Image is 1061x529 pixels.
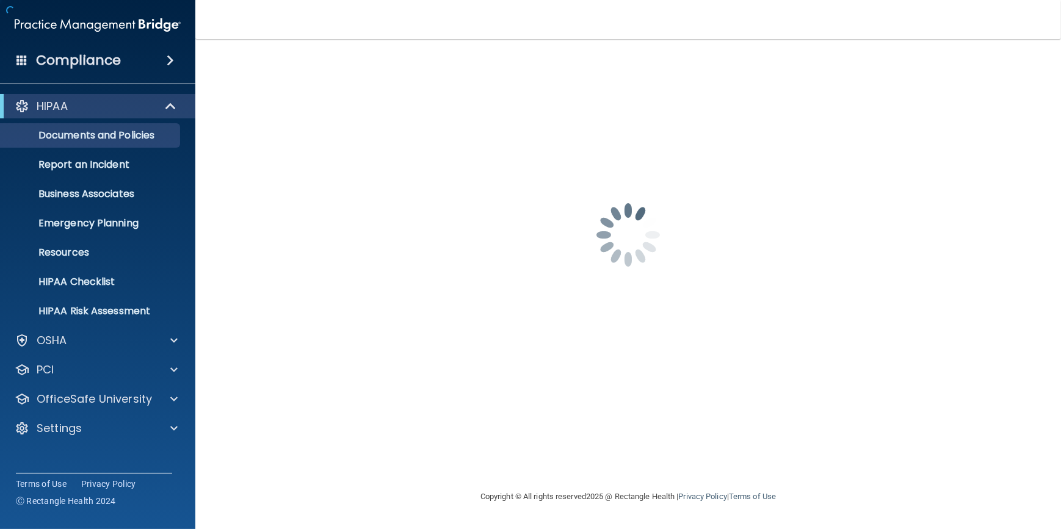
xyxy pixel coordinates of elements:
a: Privacy Policy [678,492,726,501]
div: Copyright © All rights reserved 2025 @ Rectangle Health | | [405,477,851,516]
p: Business Associates [8,188,175,200]
img: spinner.e123f6fc.gif [567,174,689,296]
p: OSHA [37,333,67,348]
a: Privacy Policy [81,478,136,490]
a: Terms of Use [729,492,776,501]
p: HIPAA Risk Assessment [8,305,175,317]
a: OfficeSafe University [15,392,178,406]
a: PCI [15,362,178,377]
img: PMB logo [15,13,181,37]
p: Documents and Policies [8,129,175,142]
h4: Compliance [36,52,121,69]
p: Report an Incident [8,159,175,171]
p: PCI [37,362,54,377]
p: Resources [8,247,175,259]
p: Emergency Planning [8,217,175,229]
a: Terms of Use [16,478,67,490]
p: OfficeSafe University [37,392,152,406]
a: Settings [15,421,178,436]
p: HIPAA Checklist [8,276,175,288]
span: Ⓒ Rectangle Health 2024 [16,495,116,507]
p: Settings [37,421,82,436]
a: OSHA [15,333,178,348]
p: HIPAA [37,99,68,113]
a: HIPAA [15,99,177,113]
